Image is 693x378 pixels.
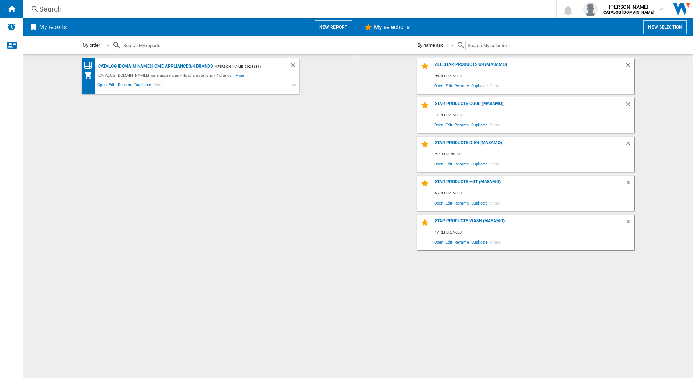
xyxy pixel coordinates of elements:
span: Share [489,120,502,130]
div: Delete [625,218,634,228]
div: Star Products Dish (masamo) [433,140,625,150]
span: Rename [453,120,470,130]
b: CATALOG [DOMAIN_NAME] [603,10,654,15]
div: Delete [625,140,634,150]
input: Search My selections [465,41,634,50]
span: Open [433,159,445,169]
span: Open [433,81,445,91]
span: Edit [444,120,453,130]
div: Star Products Cool (masamo) [433,101,625,111]
span: More [235,71,246,80]
div: 95 references [433,72,634,81]
span: Rename [453,81,470,91]
span: Share [489,198,502,208]
span: Open [433,120,445,130]
div: Price Matrix [84,61,96,70]
img: profile.jpg [583,2,598,16]
span: Rename [453,159,470,169]
div: 11 references [433,111,634,120]
div: Delete [290,62,299,71]
div: By name asc. [418,42,445,48]
img: alerts-logo.svg [7,22,16,31]
input: Search My reports [121,41,299,50]
button: New report [315,20,352,34]
span: [PERSON_NAME] [603,3,654,10]
span: Share [489,159,502,169]
h2: My selections [373,20,411,34]
span: Open [433,198,445,208]
span: Duplicate [470,159,489,169]
span: Edit [108,81,117,90]
div: Search [39,4,537,14]
span: Duplicate [470,237,489,247]
span: Share [489,237,502,247]
span: Rename [117,81,133,90]
span: Open [96,81,108,90]
div: All star products UK (masamo) [433,62,625,72]
div: CATALOG [DOMAIN_NAME]:Home appliances/4 brands [96,62,213,71]
span: Duplicate [470,198,489,208]
span: Edit [444,237,453,247]
div: Delete [625,101,634,111]
span: Edit [444,81,453,91]
div: My Assortment [84,71,96,80]
div: 65 references [433,189,634,198]
h2: My reports [38,20,68,34]
span: Rename [453,198,470,208]
span: Duplicate [133,81,152,90]
span: Rename [453,237,470,247]
div: 2 references [433,150,634,159]
span: Open [433,237,445,247]
span: Edit [444,198,453,208]
div: CATALOG [DOMAIN_NAME]:Home appliances - No characteristic - 4 brands [96,71,235,80]
span: Edit [444,159,453,169]
div: Delete [625,179,634,189]
span: Duplicate [470,120,489,130]
div: Star Products Hot (masamo) [433,179,625,189]
div: 17 references [433,228,634,237]
div: My order [83,42,100,48]
span: Share [152,81,165,90]
div: - [PERSON_NAME] 2023 (31) [213,62,275,71]
div: Delete [625,62,634,72]
div: Star Products Wash (masamo) [433,218,625,228]
span: Duplicate [470,81,489,91]
button: New selection [643,20,687,34]
span: Share [489,81,502,91]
